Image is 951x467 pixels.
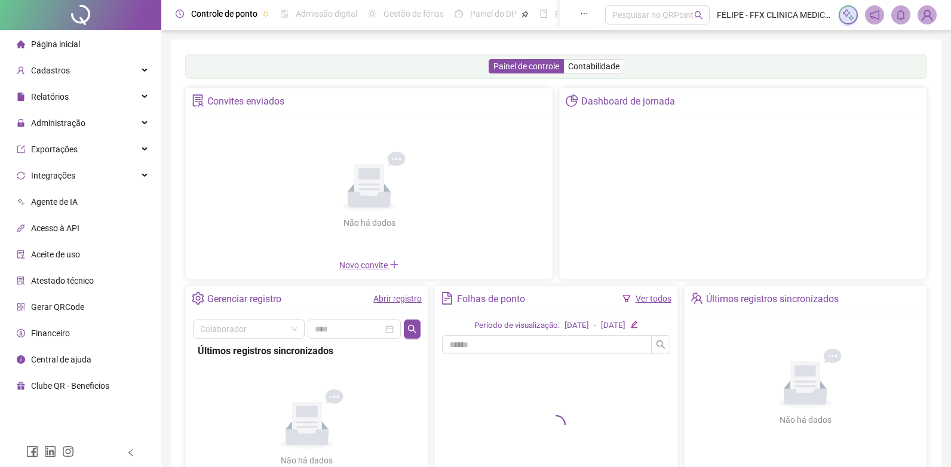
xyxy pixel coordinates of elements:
[31,381,109,391] span: Clube QR - Beneficios
[31,328,70,338] span: Financeiro
[17,276,25,285] span: solution
[717,8,832,21] span: FELIPE - FFX CLINICA MEDICA E ODONTOLÓGICA LTDA
[407,324,417,334] span: search
[694,11,703,20] span: search
[31,66,70,75] span: Cadastros
[252,454,362,467] div: Não há dados
[31,355,91,364] span: Central de ajuda
[17,250,25,259] span: audit
[31,250,80,259] span: Aceite de uso
[26,446,38,457] span: facebook
[441,292,453,305] span: file-text
[207,289,281,309] div: Gerenciar registro
[474,319,560,332] div: Período de visualização:
[127,448,135,457] span: left
[17,382,25,390] span: gift
[31,39,80,49] span: Página inicial
[373,294,422,303] a: Abrir registro
[470,9,517,19] span: Painel do DP
[17,145,25,153] span: export
[17,171,25,180] span: sync
[691,292,703,305] span: team
[566,94,578,107] span: pie-chart
[176,10,184,18] span: clock-circle
[207,91,284,112] div: Convites enviados
[869,10,880,20] span: notification
[630,321,638,328] span: edit
[368,10,376,18] span: sun
[636,294,671,303] a: Ver todos
[192,292,204,305] span: setting
[493,62,559,71] span: Painel de controle
[539,10,548,18] span: book
[339,260,399,270] span: Novo convite
[17,224,25,232] span: api
[622,294,631,303] span: filter
[568,62,619,71] span: Contabilidade
[31,302,84,312] span: Gerar QRCode
[17,303,25,311] span: qrcode
[17,329,25,337] span: dollar
[17,40,25,48] span: home
[521,11,529,18] span: pushpin
[555,9,631,19] span: Folha de pagamento
[601,319,625,332] div: [DATE]
[314,216,424,229] div: Não há dados
[192,94,204,107] span: solution
[31,118,85,128] span: Administração
[581,91,675,112] div: Dashboard de jornada
[31,171,75,180] span: Integrações
[384,9,444,19] span: Gestão de férias
[455,10,463,18] span: dashboard
[280,10,289,18] span: file-done
[31,276,94,285] span: Atestado técnico
[17,119,25,127] span: lock
[62,446,74,457] span: instagram
[580,10,588,18] span: ellipsis
[262,11,269,18] span: pushpin
[895,10,906,20] span: bell
[31,223,79,233] span: Acesso à API
[17,355,25,364] span: info-circle
[842,8,855,21] img: sparkle-icon.fc2bf0ac1784a2077858766a79e2daf3.svg
[44,446,56,457] span: linkedin
[750,413,860,426] div: Não há dados
[198,343,416,358] div: Últimos registros sincronizados
[656,340,665,349] span: search
[191,9,257,19] span: Controle de ponto
[31,145,78,154] span: Exportações
[457,289,525,309] div: Folhas de ponto
[594,319,596,332] div: -
[17,66,25,75] span: user-add
[31,92,69,102] span: Relatórios
[31,197,78,207] span: Agente de IA
[565,319,589,332] div: [DATE]
[389,260,399,269] span: plus
[17,93,25,101] span: file
[706,289,839,309] div: Últimos registros sincronizados
[918,6,936,24] img: 7697
[547,415,566,434] span: loading
[296,9,357,19] span: Admissão digital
